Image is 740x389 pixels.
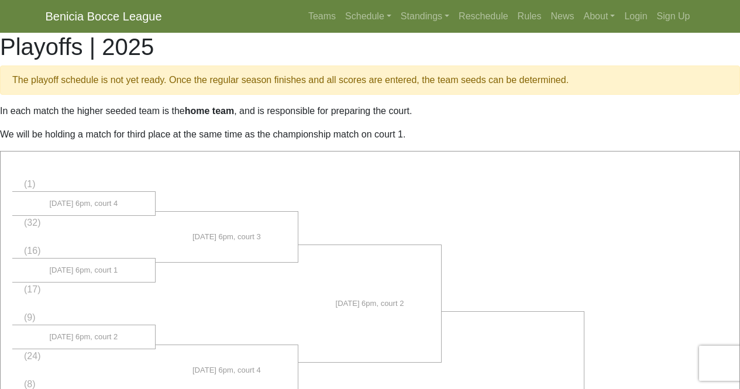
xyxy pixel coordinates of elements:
[24,312,36,322] span: (9)
[24,351,40,361] span: (24)
[454,5,513,28] a: Reschedule
[513,5,546,28] a: Rules
[546,5,579,28] a: News
[185,106,234,116] strong: home team
[24,218,40,228] span: (32)
[24,246,40,256] span: (16)
[192,231,261,243] span: [DATE] 6pm, court 3
[619,5,652,28] a: Login
[49,264,118,276] span: [DATE] 6pm, court 1
[652,5,695,28] a: Sign Up
[49,198,118,209] span: [DATE] 6pm, court 4
[192,364,261,376] span: [DATE] 6pm, court 4
[304,5,340,28] a: Teams
[340,5,396,28] a: Schedule
[396,5,454,28] a: Standings
[579,5,620,28] a: About
[24,179,36,189] span: (1)
[24,284,40,294] span: (17)
[24,379,36,389] span: (8)
[336,298,404,309] span: [DATE] 6pm, court 2
[49,331,118,343] span: [DATE] 6pm, court 2
[46,5,162,28] a: Benicia Bocce League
